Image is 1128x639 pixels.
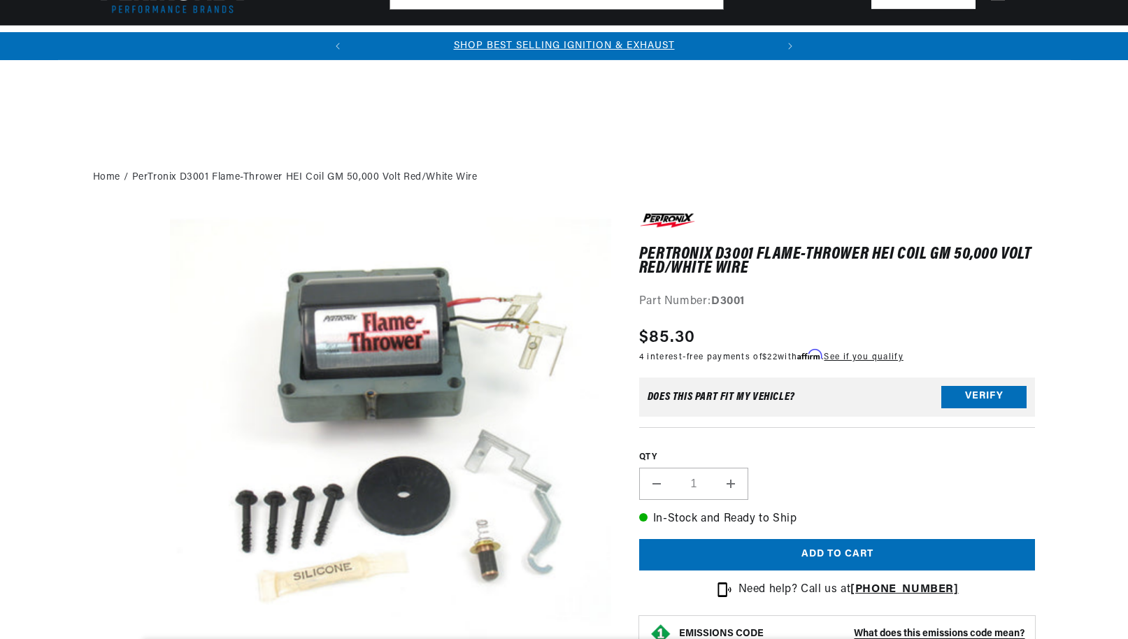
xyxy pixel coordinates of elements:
[639,350,904,364] p: 4 interest-free payments of with .
[941,386,1027,408] button: Verify
[132,170,478,185] a: PerTronix D3001 Flame-Thrower HEI Coil GM 50,000 Volt Red/White Wire
[93,170,1036,185] nav: breadcrumbs
[639,510,1036,529] p: In-Stock and Ready to Ship
[680,26,780,59] summary: Spark Plug Wires
[322,26,499,59] summary: Headers, Exhausts & Components
[797,350,822,360] span: Affirm
[352,38,776,54] div: 1 of 2
[639,325,696,350] span: $85.30
[711,296,745,307] strong: D3001
[639,247,1036,276] h1: PerTronix D3001 Flame-Thrower HEI Coil GM 50,000 Volt Red/White Wire
[762,353,778,361] span: $22
[93,170,120,185] a: Home
[499,26,579,59] summary: Engine Swaps
[951,26,1036,59] summary: Product Support
[780,26,852,59] summary: Motorcycle
[324,32,352,60] button: Translation missing: en.sections.announcements.previous_announcement
[776,32,804,60] button: Translation missing: en.sections.announcements.next_announcement
[579,26,681,59] summary: Battery Products
[738,581,959,599] p: Need help? Call us at
[639,452,1036,464] label: QTY
[824,353,903,361] a: See if you qualify - Learn more about Affirm Financing (opens in modal)
[850,584,958,595] a: [PHONE_NUMBER]
[58,32,1071,60] slideshow-component: Translation missing: en.sections.announcements.announcement_bar
[454,41,675,51] a: SHOP BEST SELLING IGNITION & EXHAUST
[93,26,206,59] summary: Ignition Conversions
[352,38,776,54] div: Announcement
[854,629,1025,639] strong: What does this emissions code mean?
[639,539,1036,570] button: Add to cart
[206,26,322,59] summary: Coils & Distributors
[639,293,1036,311] div: Part Number:
[648,392,795,403] div: Does This part fit My vehicle?
[679,629,764,639] strong: EMISSIONS CODE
